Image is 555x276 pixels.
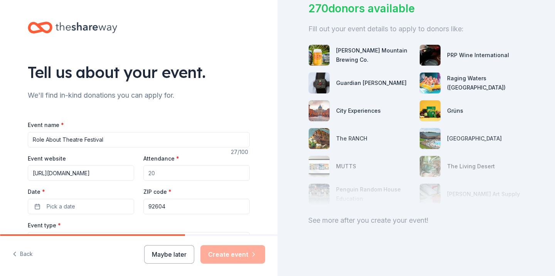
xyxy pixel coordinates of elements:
[447,74,524,92] div: Raging Waters ([GEOGRAPHIC_DATA])
[336,78,407,88] div: Guardian [PERSON_NAME]
[308,0,524,17] div: 270 donors available
[12,246,33,262] button: Back
[336,46,413,64] div: [PERSON_NAME] Mountain Brewing Co.
[28,222,61,229] label: Event type
[309,100,330,121] img: photo for City Experiences
[28,155,66,163] label: Event website
[231,147,250,157] div: 27 /100
[28,132,250,147] input: Spring Fundraiser
[309,45,330,66] img: photo for Figueroa Mountain Brewing Co.
[28,121,64,129] label: Event name
[420,45,441,66] img: photo for PRP Wine International
[28,188,134,196] label: Date
[420,73,441,93] img: photo for Raging Waters (Los Angeles)
[447,106,463,115] div: Grüns
[28,232,250,248] button: Select
[143,165,250,181] input: 20
[28,165,134,181] input: https://www...
[447,51,509,60] div: PRP Wine International
[309,73,330,93] img: photo for Guardian Angel Device
[143,188,172,196] label: ZIP code
[336,106,381,115] div: City Experiences
[420,100,441,121] img: photo for Grüns
[308,23,524,35] div: Fill out your event details to apply to donors like:
[144,245,194,264] button: Maybe later
[28,199,134,214] button: Pick a date
[308,214,524,227] div: See more after you create your event!
[28,61,250,83] div: Tell us about your event.
[143,155,179,163] label: Attendance
[47,202,75,211] span: Pick a date
[143,199,250,214] input: 12345 (U.S. only)
[28,89,250,102] div: We'll find in-kind donations you can apply for.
